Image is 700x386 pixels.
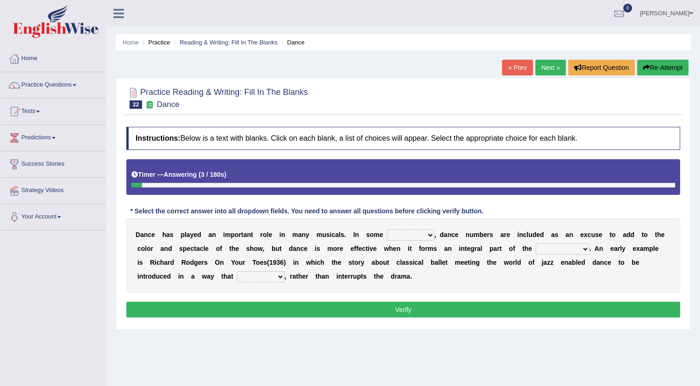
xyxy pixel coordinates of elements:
b: e [483,231,487,238]
b: o [354,259,359,266]
b: n [461,245,465,252]
b: o [421,245,425,252]
b: s [366,231,370,238]
b: l [145,245,147,252]
b: d [517,259,521,266]
span: 22 [130,100,142,109]
b: e [235,245,239,252]
li: Dance [279,38,304,47]
b: T [253,259,256,266]
a: Success Stories [0,151,106,174]
b: a [402,259,405,266]
b: l [421,259,423,266]
b: n [355,231,359,238]
b: , [434,231,436,238]
b: t [279,245,282,252]
b: o [141,245,145,252]
b: v [370,245,373,252]
b: r [474,245,477,252]
a: Practice Questions [0,72,106,95]
b: s [204,259,208,266]
b: u [239,259,243,266]
b: o [235,259,239,266]
b: o [263,231,267,238]
b: i [408,245,409,252]
b: t [487,259,489,266]
b: t [251,231,253,238]
b: m [316,231,322,238]
b: h [657,231,661,238]
b: m [474,231,479,238]
b: b [479,231,483,238]
b: ) [284,259,286,266]
b: n [295,259,299,266]
b: n [448,245,452,252]
b: d [170,259,174,266]
b: d [440,231,444,238]
b: n [144,231,148,238]
b: o [235,231,239,238]
b: e [187,245,191,252]
b: m [644,245,649,252]
b: n [599,245,603,252]
b: n [212,231,216,238]
b: r [202,259,204,266]
b: h [250,245,254,252]
b: a [208,231,212,238]
b: r [151,245,153,252]
b: e [460,259,464,266]
b: t [446,259,448,266]
b: c [156,259,160,266]
b: o [186,259,190,266]
b: D [136,231,140,238]
b: r [239,231,241,238]
b: r [260,231,262,238]
b: o [254,245,258,252]
b: c [523,231,527,238]
b: a [161,245,164,252]
b: l [339,231,341,238]
b: n [247,231,251,238]
a: Home [123,39,139,46]
b: e [661,231,665,238]
b: ( [267,259,269,266]
b: a [477,245,481,252]
a: « Prev [502,60,533,75]
b: s [595,231,599,238]
b: o [612,231,616,238]
b: l [440,259,442,266]
b: r [243,259,245,266]
b: e [373,245,377,252]
b: y [622,245,626,252]
b: f [220,245,222,252]
b: e [580,231,584,238]
b: r [504,231,506,238]
b: i [315,259,317,266]
b: h [334,259,338,266]
b: t [365,245,368,252]
b: o [379,259,383,266]
b: t [332,259,334,266]
b: ) [224,171,227,178]
b: a [418,259,422,266]
b: . [344,231,346,238]
b: h [489,259,493,266]
b: e [205,245,209,252]
b: a [640,245,644,252]
b: m [374,231,379,238]
b: e [260,259,264,266]
b: t [465,245,467,252]
b: t [609,231,612,238]
b: a [444,231,447,238]
b: r [513,259,515,266]
b: s [246,245,250,252]
b: i [470,259,472,266]
b: o [256,259,260,266]
b: O [215,259,220,266]
b: p [183,245,187,252]
b: l [620,245,622,252]
b: r [618,245,620,252]
b: r [358,259,360,266]
b: h [162,231,167,238]
b: t [500,245,502,252]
